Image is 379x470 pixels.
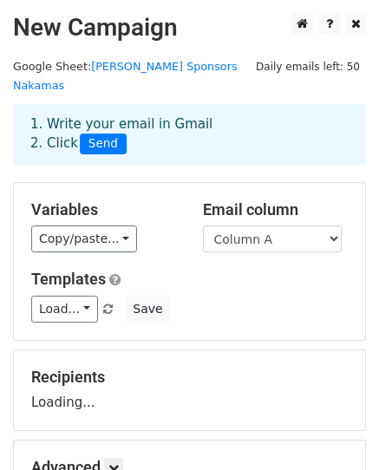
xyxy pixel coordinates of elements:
span: Send [80,134,127,154]
h5: Recipients [31,368,348,387]
h5: Email column [203,200,349,219]
h2: New Campaign [13,13,366,42]
a: Load... [31,296,98,323]
div: Loading... [31,368,348,413]
a: Copy/paste... [31,225,137,252]
button: Save [125,296,170,323]
small: Google Sheet: [13,60,238,93]
span: Daily emails left: 50 [250,57,366,76]
a: Templates [31,270,106,288]
h5: Variables [31,200,177,219]
a: [PERSON_NAME] Sponsors Nakamas [13,60,238,93]
div: 1. Write your email in Gmail 2. Click [17,114,362,154]
a: Daily emails left: 50 [250,60,366,73]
